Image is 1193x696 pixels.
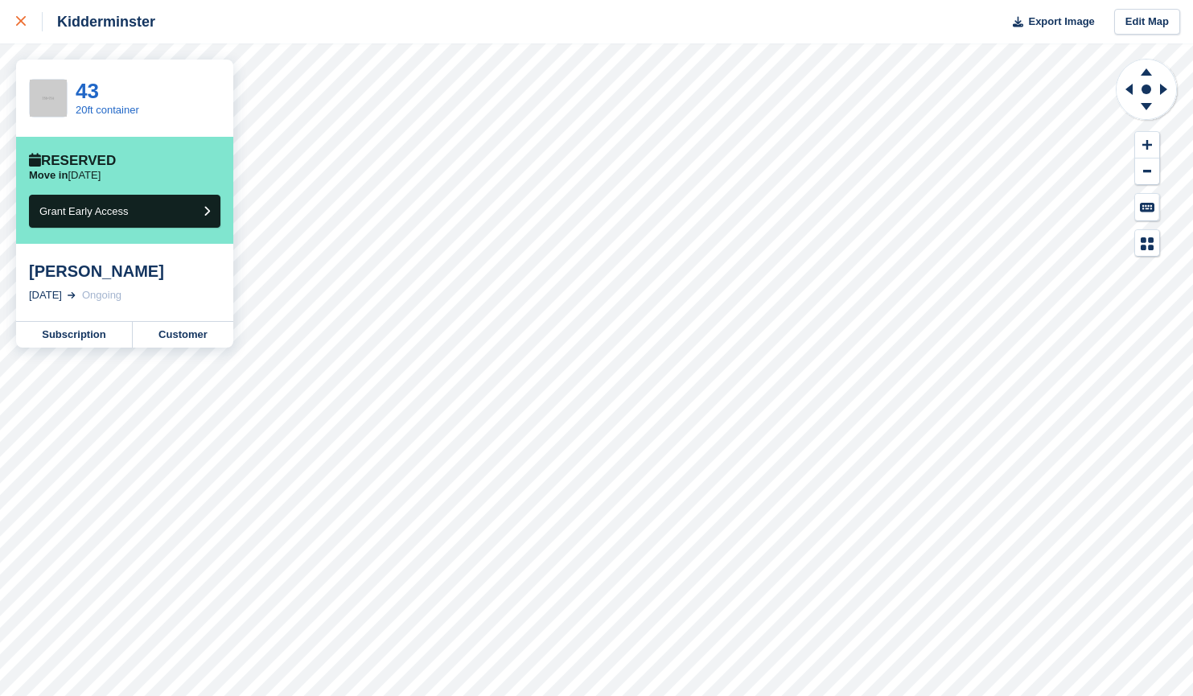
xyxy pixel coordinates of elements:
span: Export Image [1028,14,1094,30]
p: [DATE] [29,169,101,182]
a: Subscription [16,322,133,348]
button: Zoom In [1135,132,1159,159]
img: 256x256-placeholder-a091544baa16b46aadf0b611073c37e8ed6a367829ab441c3b0103e7cf8a5b1b.png [30,80,67,117]
a: 20ft container [76,104,139,116]
span: Move in [29,169,68,181]
a: Edit Map [1114,9,1180,35]
div: Reserved [29,153,116,169]
a: 43 [76,79,99,103]
button: Keyboard Shortcuts [1135,194,1159,220]
div: Kidderminster [43,12,155,31]
button: Grant Early Access [29,195,220,228]
img: arrow-right-light-icn-cde0832a797a2874e46488d9cf13f60e5c3a73dbe684e267c42b8395dfbc2abf.svg [68,292,76,299]
div: [PERSON_NAME] [29,262,220,281]
div: [DATE] [29,287,62,303]
span: Grant Early Access [39,205,129,217]
div: Ongoing [82,287,121,303]
button: Zoom Out [1135,159,1159,185]
button: Export Image [1003,9,1095,35]
a: Customer [133,322,233,348]
button: Map Legend [1135,230,1159,257]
